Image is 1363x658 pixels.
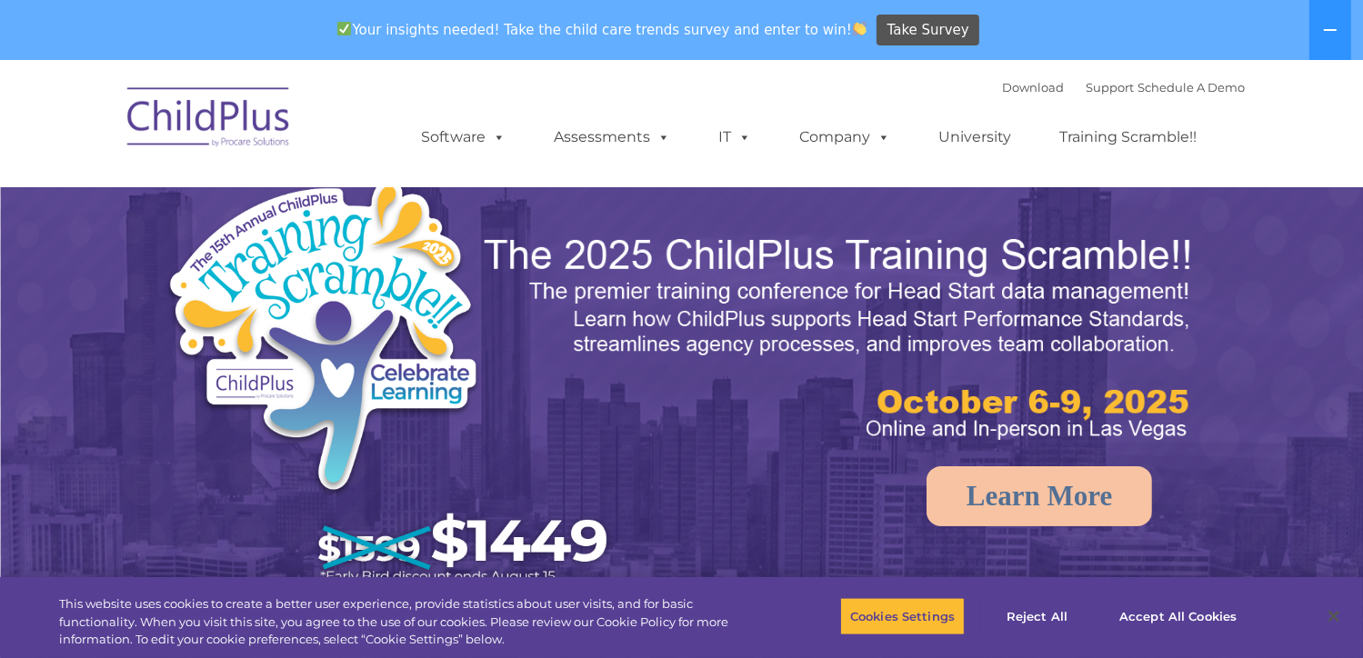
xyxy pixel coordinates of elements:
[1003,80,1065,95] a: Download
[1003,80,1246,95] font: |
[840,597,965,635] button: Cookies Settings
[980,597,1094,635] button: Reject All
[536,119,689,155] a: Assessments
[921,119,1030,155] a: University
[887,15,969,46] span: Take Survey
[330,12,875,47] span: Your insights needed! Take the child care trends survey and enter to win!
[253,194,330,208] span: Phone number
[1109,597,1247,635] button: Accept All Cookies
[927,466,1152,526] a: Learn More
[1087,80,1135,95] a: Support
[877,15,979,46] a: Take Survey
[782,119,909,155] a: Company
[1138,80,1246,95] a: Schedule A Demo
[1314,596,1354,636] button: Close
[701,119,770,155] a: IT
[118,75,300,165] img: ChildPlus by Procare Solutions
[59,595,749,649] div: This website uses cookies to create a better user experience, provide statistics about user visit...
[853,22,867,35] img: 👏
[337,22,351,35] img: ✅
[1042,119,1216,155] a: Training Scramble!!
[253,120,308,134] span: Last name
[404,119,525,155] a: Software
